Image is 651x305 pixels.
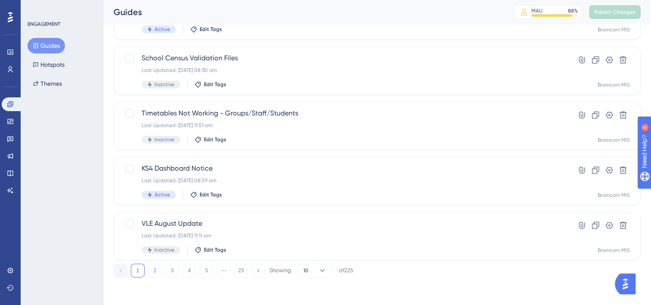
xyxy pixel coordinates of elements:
button: Hotspots [28,57,70,72]
button: Guides [28,38,65,53]
div: Guides [114,6,492,18]
div: Last Updated: [DATE] 08:59 am [142,177,544,184]
button: 4 [182,264,196,277]
div: Last Updated: [DATE] 11:11 am [142,232,544,239]
span: Inactive [154,246,174,253]
div: Last Updated: [DATE] 11:51 am [142,122,544,129]
button: Publish Changes [589,5,641,19]
span: School Census Validation Files [142,53,544,63]
div: ENGAGEMENT [28,21,60,28]
span: 10 [303,267,309,274]
div: Bromcom MIS [598,26,630,33]
div: Bromcom MIS [598,137,630,143]
button: Themes [28,76,67,91]
span: Edit Tags [200,191,222,198]
button: Edit Tags [190,26,222,33]
div: 6 [60,4,62,11]
span: Inactive [154,136,174,143]
span: Edit Tags [200,26,222,33]
div: 88 % [568,7,578,14]
button: Edit Tags [194,136,226,143]
div: of 225 [339,267,353,274]
iframe: UserGuiding AI Assistant Launcher [615,271,641,297]
span: Timetables Not Working - Groups/Staff/Students [142,108,544,118]
span: Publish Changes [594,9,636,16]
div: Last Updated: [DATE] 08:30 am [142,67,544,74]
span: KS4 Dashboard Notice [142,163,544,174]
span: Active [154,26,170,33]
div: Bromcom MIS [598,81,630,88]
span: Edit Tags [204,81,226,88]
button: Edit Tags [190,191,222,198]
button: 1 [131,264,145,277]
button: 2 [148,264,162,277]
div: Showing [269,267,291,274]
span: Edit Tags [204,136,226,143]
button: 10 [298,264,332,277]
button: Edit Tags [194,81,226,88]
div: Bromcom MIS [598,247,630,254]
span: Edit Tags [204,246,226,253]
button: Edit Tags [194,246,226,253]
button: ⋯ [217,264,231,277]
span: Need Help? [20,2,54,12]
div: Bromcom MIS [598,192,630,199]
button: 5 [200,264,213,277]
span: Inactive [154,81,174,88]
span: Active [154,191,170,198]
button: 23 [234,264,248,277]
div: MAU [531,7,543,14]
span: VLE August Update [142,218,544,229]
button: 3 [165,264,179,277]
